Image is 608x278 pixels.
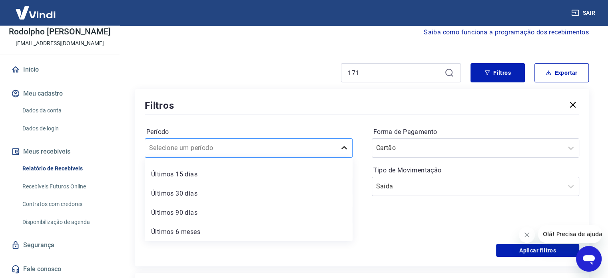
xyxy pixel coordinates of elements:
label: Tipo de Movimentação [373,166,578,175]
p: Rodolpho [PERSON_NAME] [9,28,111,36]
label: Forma de Pagamento [373,127,578,137]
h5: Filtros [145,99,174,112]
div: Últimos 15 dias [145,166,353,182]
iframe: Mensagem da empresa [538,225,602,243]
a: Disponibilização de agenda [19,214,110,230]
button: Aplicar filtros [496,244,579,257]
a: Relatório de Recebíveis [19,160,110,177]
div: Últimos 30 dias [145,186,353,202]
button: Sair [570,6,598,20]
label: Período [146,127,351,137]
button: Filtros [470,63,525,82]
a: Saiba como funciona a programação dos recebimentos [424,28,589,37]
button: Meu cadastro [10,85,110,102]
a: Segurança [10,236,110,254]
p: [EMAIL_ADDRESS][DOMAIN_NAME] [16,39,104,48]
button: Exportar [534,63,589,82]
img: Vindi [10,0,62,25]
a: Dados da conta [19,102,110,119]
a: Início [10,61,110,78]
button: Meus recebíveis [10,143,110,160]
a: Recebíveis Futuros Online [19,178,110,195]
span: Olá! Precisa de ajuda? [5,6,67,12]
iframe: Fechar mensagem [519,227,535,243]
input: Busque pelo número do pedido [348,67,441,79]
a: Fale conosco [10,260,110,278]
a: Contratos com credores [19,196,110,212]
iframe: Botão para abrir a janela de mensagens [576,246,602,272]
a: Dados de login [19,120,110,137]
div: Últimos 90 dias [145,205,353,221]
div: Últimos 6 meses [145,224,353,240]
